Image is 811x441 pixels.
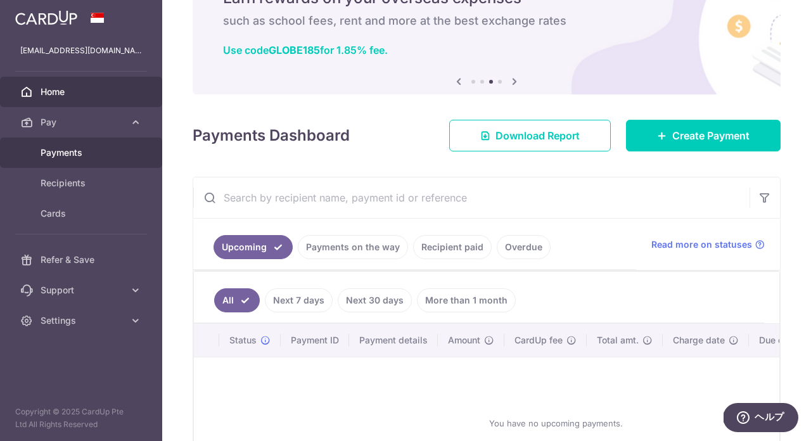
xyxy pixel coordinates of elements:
[298,235,408,259] a: Payments on the way
[41,284,124,297] span: Support
[448,334,480,347] span: Amount
[338,288,412,312] a: Next 30 days
[265,288,333,312] a: Next 7 days
[193,177,750,218] input: Search by recipient name, payment id or reference
[413,235,492,259] a: Recipient paid
[41,207,124,220] span: Cards
[495,128,580,143] span: Download Report
[214,288,260,312] a: All
[673,334,725,347] span: Charge date
[41,86,124,98] span: Home
[20,44,142,57] p: [EMAIL_ADDRESS][DOMAIN_NAME]
[724,403,798,435] iframe: ウィジェットを開いて詳しい情報を確認できます
[229,334,257,347] span: Status
[672,128,750,143] span: Create Payment
[759,334,797,347] span: Due date
[349,324,438,357] th: Payment details
[269,44,320,56] b: GLOBE185
[651,238,765,251] a: Read more on statuses
[41,314,124,327] span: Settings
[626,120,781,151] a: Create Payment
[41,177,124,189] span: Recipients
[417,288,516,312] a: More than 1 month
[223,13,750,29] h6: such as school fees, rent and more at the best exchange rates
[41,116,124,129] span: Pay
[193,124,350,147] h4: Payments Dashboard
[497,235,551,259] a: Overdue
[651,238,752,251] span: Read more on statuses
[223,44,388,56] a: Use codeGLOBE185for 1.85% fee.
[281,324,349,357] th: Payment ID
[214,235,293,259] a: Upcoming
[41,146,124,159] span: Payments
[597,334,639,347] span: Total amt.
[449,120,611,151] a: Download Report
[41,253,124,266] span: Refer & Save
[514,334,563,347] span: CardUp fee
[15,10,77,25] img: CardUp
